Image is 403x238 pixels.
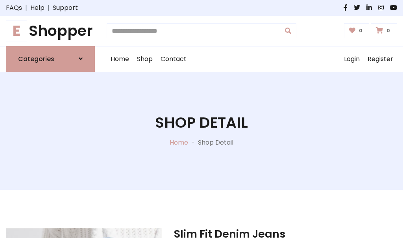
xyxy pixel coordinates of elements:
h1: Shop Detail [155,114,248,132]
a: FAQs [6,3,22,13]
a: EShopper [6,22,95,40]
h6: Categories [18,55,54,63]
p: Shop Detail [198,138,233,147]
span: | [44,3,53,13]
span: 0 [385,27,392,34]
span: 0 [357,27,364,34]
a: Contact [157,46,190,72]
span: | [22,3,30,13]
a: Help [30,3,44,13]
a: 0 [371,23,397,38]
a: Home [170,138,188,147]
span: E [6,20,27,41]
a: Shop [133,46,157,72]
a: Support [53,3,78,13]
a: 0 [344,23,370,38]
a: Categories [6,46,95,72]
h1: Shopper [6,22,95,40]
a: Register [364,46,397,72]
a: Home [107,46,133,72]
p: - [188,138,198,147]
a: Login [340,46,364,72]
